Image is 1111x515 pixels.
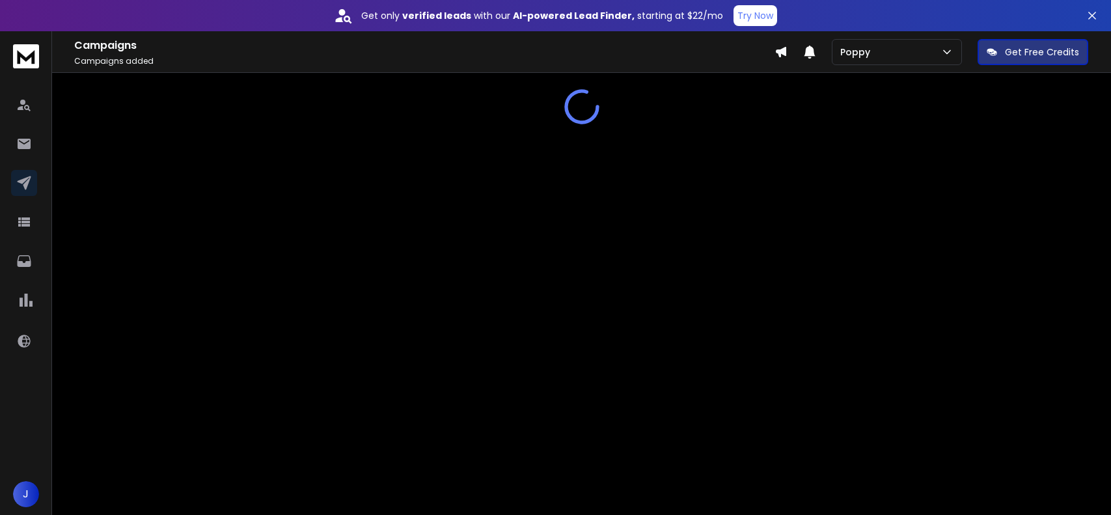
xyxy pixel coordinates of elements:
p: Poppy [840,46,875,59]
button: Get Free Credits [978,39,1088,65]
p: Get Free Credits [1005,46,1079,59]
button: J [13,481,39,507]
h1: Campaigns [74,38,775,53]
strong: verified leads [402,9,471,22]
p: Get only with our starting at $22/mo [361,9,723,22]
img: logo [13,44,39,68]
strong: AI-powered Lead Finder, [513,9,635,22]
button: Try Now [734,5,777,26]
p: Campaigns added [74,56,775,66]
p: Try Now [737,9,773,22]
